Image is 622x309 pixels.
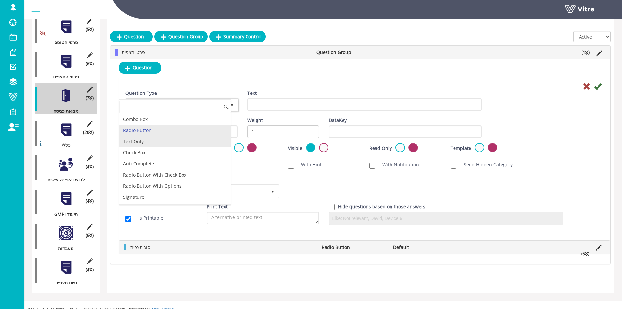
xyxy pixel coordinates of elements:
label: Is Printable [132,215,163,221]
div: פרטי הטופס [35,39,92,46]
label: Question Type [125,90,157,96]
span: (4 ) [86,163,94,170]
input: With Notification [369,163,375,169]
li: Radio Button With Options [119,180,231,192]
li: Check Box [119,147,231,158]
input: Like: Not relevant, David, Device 9 [331,214,561,223]
div: סיום תצפית [35,280,92,286]
a: Question Group [154,31,208,42]
label: With Hint [295,162,322,168]
span: פרטי תצפית [122,49,145,55]
input: With Hint [288,163,294,169]
li: Default [390,244,462,250]
div: לבוש והיגיינה אישית [35,177,92,183]
span: select [267,185,279,197]
input: Is Printable [125,216,131,222]
div: פרטי התצפית [35,74,92,80]
li: Combo Box With Check Box [119,203,231,214]
span: (7 ) [86,95,94,101]
label: DataKey [329,117,347,124]
a: Question [110,31,153,42]
span: (20 ) [83,129,94,136]
li: Radio Button [318,244,390,250]
label: Template [451,145,471,152]
span: (4 ) [86,198,94,204]
div: מבואת כניסה [35,108,92,114]
li: Signature [119,192,231,203]
input: Send Hidden Category [451,163,456,169]
li: (5 ) [578,250,593,257]
li: Radio Button [119,125,231,136]
label: Print Text [207,203,228,210]
div: GMPתיעוד ו [35,211,92,217]
span: (6 ) [86,60,94,67]
li: AutoComplete [119,158,231,169]
label: Weight [247,117,263,124]
span: (4 ) [86,266,94,273]
label: Visible [288,145,302,152]
li: Text Only [119,136,231,147]
span: select [226,99,238,111]
a: Summary Control [209,31,266,42]
div: מעבדות [35,245,92,252]
li: Combo Box [119,114,231,125]
label: With Notification [376,162,419,168]
div: כללי [35,142,92,149]
span: סוג תצפית [130,244,150,250]
span: (5 ) [86,26,94,33]
li: Radio Button With Check Box [119,169,231,180]
input: Hide question based on answer [329,204,335,210]
label: Send Hidden Category [457,162,513,168]
label: Read Only [369,145,392,152]
span: Radio Button [126,99,226,111]
span: (6 ) [86,232,94,239]
label: Hide questions based on those answers [338,203,425,210]
li: Question Group [313,49,386,56]
li: (1 ) [578,49,593,56]
a: Question [119,62,161,73]
label: Text [247,90,257,96]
